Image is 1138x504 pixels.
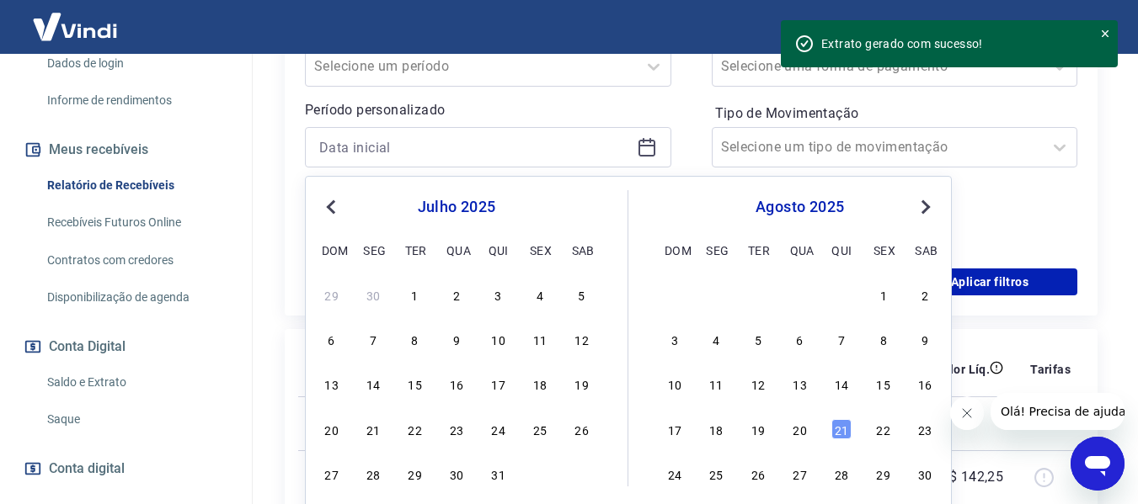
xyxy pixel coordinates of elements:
a: Saldo e Extrato [40,365,232,400]
div: Choose sábado, 9 de agosto de 2025 [915,329,935,349]
div: Choose sexta-feira, 22 de agosto de 2025 [874,419,894,439]
div: Choose quinta-feira, 31 de julho de 2025 [489,464,509,484]
div: Choose sexta-feira, 1 de agosto de 2025 [874,284,894,305]
div: Choose domingo, 24 de agosto de 2025 [665,464,685,484]
div: Choose sábado, 16 de agosto de 2025 [915,374,935,394]
button: Aplicar filtros [902,268,1077,295]
div: Choose quarta-feira, 2 de julho de 2025 [446,284,467,305]
div: sex [874,240,894,260]
div: ter [405,240,425,260]
div: Choose domingo, 29 de junho de 2025 [322,284,342,305]
div: Choose quarta-feira, 6 de agosto de 2025 [790,329,810,349]
button: Next Month [916,197,936,217]
input: Data inicial [319,135,630,160]
div: Choose domingo, 20 de julho de 2025 [322,419,342,439]
div: sab [572,240,592,260]
div: Choose domingo, 27 de julho de 2025 [322,464,342,484]
div: Choose quarta-feira, 20 de agosto de 2025 [790,419,810,439]
div: Choose segunda-feira, 14 de julho de 2025 [363,374,383,394]
div: Choose sexta-feira, 25 de julho de 2025 [530,419,550,439]
iframe: Mensagem da empresa [991,393,1125,430]
div: Choose segunda-feira, 4 de agosto de 2025 [706,329,726,349]
div: Choose sexta-feira, 29 de agosto de 2025 [874,464,894,484]
div: Choose terça-feira, 12 de agosto de 2025 [748,374,768,394]
div: Choose quarta-feira, 30 de julho de 2025 [790,284,810,305]
a: Dados de login [40,46,232,81]
div: Choose quinta-feira, 7 de agosto de 2025 [831,329,852,349]
div: Choose quarta-feira, 30 de julho de 2025 [446,464,467,484]
div: Choose quinta-feira, 31 de julho de 2025 [831,284,852,305]
div: Choose sexta-feira, 18 de julho de 2025 [530,374,550,394]
div: Choose domingo, 10 de agosto de 2025 [665,374,685,394]
div: Choose domingo, 17 de agosto de 2025 [665,419,685,439]
p: -R$ 142,25 [937,467,1003,487]
div: Choose domingo, 27 de julho de 2025 [665,284,685,305]
div: Choose quinta-feira, 24 de julho de 2025 [489,419,509,439]
a: Conta digital [20,450,232,487]
div: Choose terça-feira, 22 de julho de 2025 [405,419,425,439]
div: qua [790,240,810,260]
div: Choose sexta-feira, 11 de julho de 2025 [530,329,550,349]
div: ter [748,240,768,260]
div: Choose domingo, 3 de agosto de 2025 [665,329,685,349]
div: Choose segunda-feira, 28 de julho de 2025 [363,464,383,484]
div: Choose quinta-feira, 21 de agosto de 2025 [831,419,852,439]
div: Choose quarta-feira, 16 de julho de 2025 [446,374,467,394]
div: qua [446,240,467,260]
div: Choose quinta-feira, 28 de agosto de 2025 [831,464,852,484]
p: Tarifas [1030,361,1071,378]
div: Choose quinta-feira, 17 de julho de 2025 [489,374,509,394]
div: Choose quarta-feira, 9 de julho de 2025 [446,329,467,349]
button: Conta Digital [20,328,232,365]
span: Conta digital [49,457,125,480]
p: Valor Líq. [935,361,990,378]
div: Choose sábado, 30 de agosto de 2025 [915,464,935,484]
div: Choose segunda-feira, 30 de junho de 2025 [363,284,383,305]
div: Choose sexta-feira, 4 de julho de 2025 [530,284,550,305]
div: Choose domingo, 13 de julho de 2025 [322,374,342,394]
div: Choose sexta-feira, 1 de agosto de 2025 [530,464,550,484]
label: Tipo de Movimentação [715,103,1075,124]
div: Choose sábado, 19 de julho de 2025 [572,374,592,394]
p: Período personalizado [305,100,671,120]
iframe: Botão para abrir a janela de mensagens [1071,437,1125,491]
div: month 2025-07 [319,282,594,485]
div: Choose terça-feira, 1 de julho de 2025 [405,284,425,305]
div: dom [665,240,685,260]
a: Contratos com credores [40,243,232,278]
div: Choose segunda-feira, 25 de agosto de 2025 [706,464,726,484]
span: Olá! Precisa de ajuda? [10,12,142,25]
div: agosto 2025 [662,197,938,217]
div: Choose sábado, 26 de julho de 2025 [572,419,592,439]
div: Choose sexta-feira, 15 de agosto de 2025 [874,374,894,394]
div: Choose sexta-feira, 8 de agosto de 2025 [874,329,894,349]
div: Choose sábado, 2 de agosto de 2025 [915,284,935,305]
iframe: Fechar mensagem [950,396,984,430]
div: Choose quarta-feira, 27 de agosto de 2025 [790,464,810,484]
div: Choose sábado, 12 de julho de 2025 [572,329,592,349]
div: dom [322,240,342,260]
div: sex [530,240,550,260]
div: Choose terça-feira, 15 de julho de 2025 [405,374,425,394]
div: Choose segunda-feira, 11 de agosto de 2025 [706,374,726,394]
div: seg [363,240,383,260]
div: julho 2025 [319,197,594,217]
div: Choose terça-feira, 5 de agosto de 2025 [748,329,768,349]
div: Choose segunda-feira, 21 de julho de 2025 [363,419,383,439]
div: seg [706,240,726,260]
div: Choose segunda-feira, 18 de agosto de 2025 [706,419,726,439]
a: Saque [40,402,232,437]
div: Choose sábado, 5 de julho de 2025 [572,284,592,305]
div: Choose domingo, 6 de julho de 2025 [322,329,342,349]
a: Informe de rendimentos [40,83,232,118]
div: Choose segunda-feira, 7 de julho de 2025 [363,329,383,349]
div: Choose terça-feira, 29 de julho de 2025 [748,284,768,305]
button: Meus recebíveis [20,131,232,168]
div: Extrato gerado com sucesso! [821,35,1079,52]
div: Choose terça-feira, 29 de julho de 2025 [405,464,425,484]
div: qui [831,240,852,260]
a: Disponibilização de agenda [40,280,232,315]
div: Choose terça-feira, 19 de agosto de 2025 [748,419,768,439]
div: Choose sábado, 2 de agosto de 2025 [572,464,592,484]
div: Choose quarta-feira, 13 de agosto de 2025 [790,374,810,394]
